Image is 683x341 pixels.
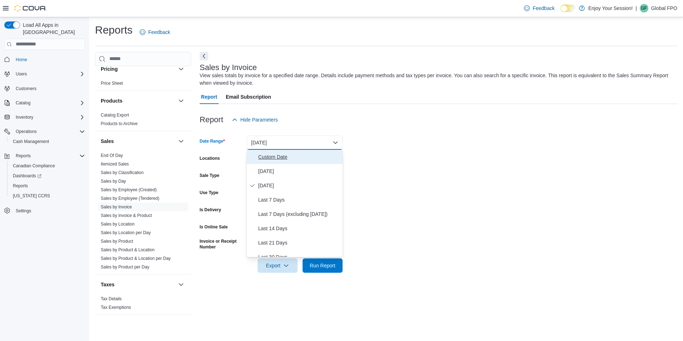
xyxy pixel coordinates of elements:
[533,5,554,12] span: Feedback
[588,4,633,13] p: Enjoy Your Session!
[200,155,220,161] label: Locations
[13,183,28,189] span: Reports
[13,173,41,179] span: Dashboards
[101,138,175,145] button: Sales
[13,113,85,122] span: Inventory
[247,135,343,150] button: [DATE]
[10,172,85,180] span: Dashboards
[148,29,170,36] span: Feedback
[101,179,126,184] a: Sales by Day
[101,81,123,86] a: Price Sheet
[258,258,298,273] button: Export
[101,196,159,201] span: Sales by Employee (Tendered)
[521,1,557,15] a: Feedback
[101,281,115,288] h3: Taxes
[200,173,219,178] label: Sale Type
[13,84,39,93] a: Customers
[101,239,133,244] a: Sales by Product
[10,172,44,180] a: Dashboards
[101,256,171,261] a: Sales by Product & Location per Day
[101,187,157,192] a: Sales by Employee (Created)
[95,151,191,274] div: Sales
[101,305,131,310] a: Tax Exemptions
[101,222,135,227] a: Sales by Location
[1,205,88,216] button: Settings
[7,171,88,181] a: Dashboards
[177,97,185,105] button: Products
[13,152,85,160] span: Reports
[200,138,225,144] label: Date Range
[13,127,85,136] span: Operations
[560,5,575,12] input: Dark Mode
[13,127,40,136] button: Operations
[13,113,36,122] button: Inventory
[200,63,257,72] h3: Sales by Invoice
[101,265,149,270] a: Sales by Product per Day
[258,224,340,233] span: Last 14 Days
[101,204,132,210] span: Sales by Invoice
[262,258,293,273] span: Export
[640,4,648,13] div: Global FPO
[16,86,36,92] span: Customers
[4,51,85,234] nav: Complex example
[16,100,30,106] span: Catalog
[101,97,123,104] h3: Products
[1,151,88,161] button: Reports
[641,4,647,13] span: GF
[101,113,129,118] a: Catalog Export
[10,137,52,146] a: Cash Management
[651,4,677,13] p: Global FPO
[13,70,85,78] span: Users
[13,163,55,169] span: Canadian Compliance
[200,190,218,196] label: Use Type
[177,280,185,289] button: Taxes
[16,57,27,63] span: Home
[10,192,85,200] span: Washington CCRS
[95,23,133,37] h1: Reports
[101,153,123,158] a: End Of Day
[240,116,278,123] span: Hide Parameters
[101,121,138,126] a: Products to Archive
[16,114,33,120] span: Inventory
[258,153,340,161] span: Custom Date
[101,170,144,176] span: Sales by Classification
[101,196,159,201] a: Sales by Employee (Tendered)
[13,70,30,78] button: Users
[635,4,637,13] p: |
[101,296,122,302] span: Tax Details
[1,98,88,108] button: Catalog
[310,262,335,269] span: Run Report
[101,247,155,253] span: Sales by Product & Location
[1,69,88,79] button: Users
[101,187,157,193] span: Sales by Employee (Created)
[229,113,281,127] button: Hide Parameters
[101,178,126,184] span: Sales by Day
[101,230,151,235] a: Sales by Location per Day
[101,138,114,145] h3: Sales
[258,238,340,247] span: Last 21 Days
[101,97,175,104] button: Products
[101,65,175,73] button: Pricing
[1,127,88,137] button: Operations
[101,213,152,218] a: Sales by Invoice & Product
[16,71,27,77] span: Users
[101,162,129,167] a: Itemized Sales
[101,247,155,252] a: Sales by Product & Location
[95,111,191,131] div: Products
[16,129,37,134] span: Operations
[95,79,191,90] div: Pricing
[13,99,85,107] span: Catalog
[303,258,343,273] button: Run Report
[200,238,244,250] label: Invoice or Receipt Number
[13,206,85,215] span: Settings
[13,99,33,107] button: Catalog
[101,80,123,86] span: Price Sheet
[7,161,88,171] button: Canadian Compliance
[20,21,85,36] span: Load All Apps in [GEOGRAPHIC_DATA]
[200,72,674,87] div: View sales totals by invoice for a specified date range. Details include payment methods and tax ...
